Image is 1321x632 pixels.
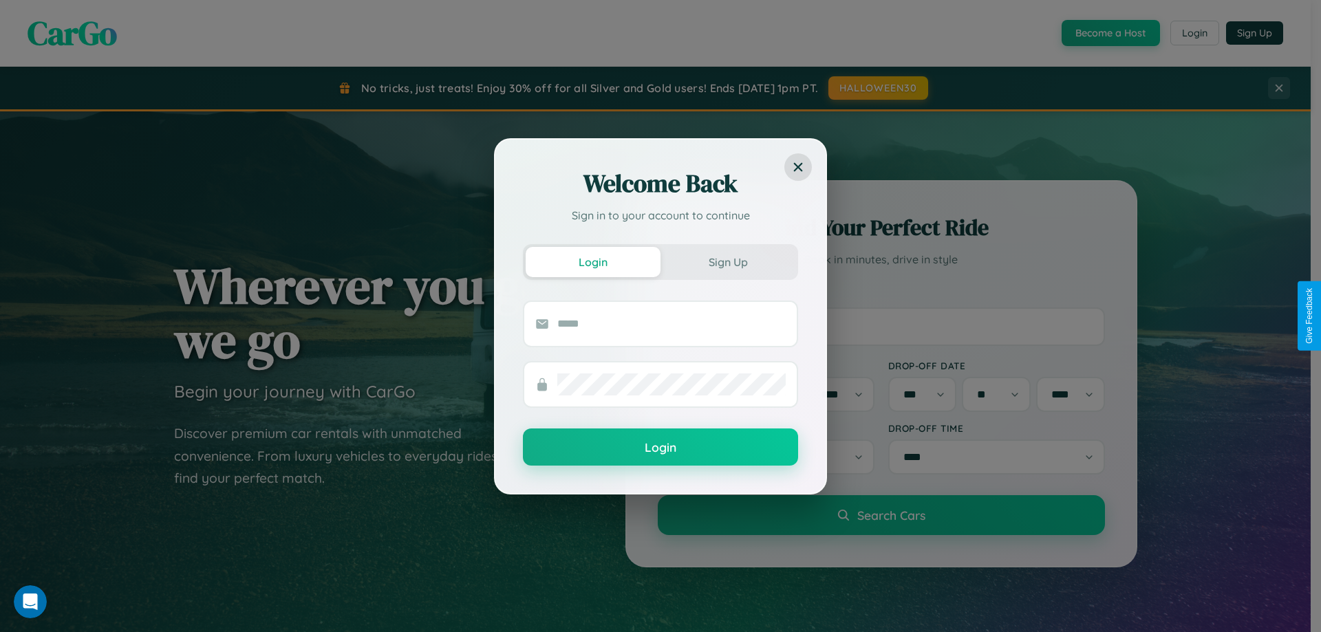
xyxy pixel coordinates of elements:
[1304,288,1314,344] div: Give Feedback
[660,247,795,277] button: Sign Up
[523,167,798,200] h2: Welcome Back
[14,585,47,618] iframe: Intercom live chat
[523,207,798,224] p: Sign in to your account to continue
[526,247,660,277] button: Login
[523,428,798,466] button: Login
